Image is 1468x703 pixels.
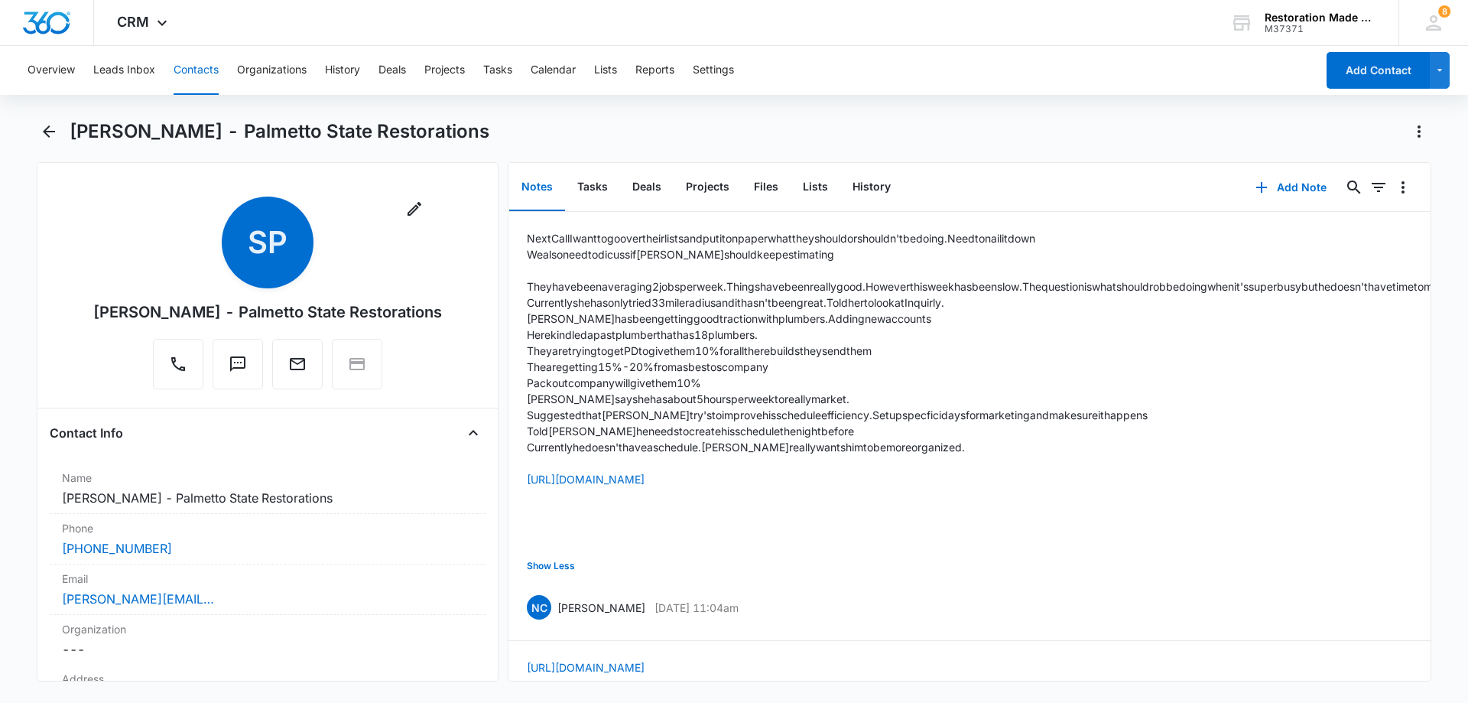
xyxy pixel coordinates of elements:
[1438,5,1450,18] span: 8
[620,164,674,211] button: Deals
[742,164,791,211] button: Files
[237,46,307,95] button: Organizations
[1240,169,1342,206] button: Add Note
[62,621,473,637] label: Organization
[527,246,1464,262] p: We also need to dicuss if [PERSON_NAME] should keep estimating
[674,164,742,211] button: Projects
[62,571,473,587] label: Email
[527,552,575,581] button: Show Less
[509,164,565,211] button: Notes
[62,489,473,507] dd: [PERSON_NAME] - Palmetto State Restorations
[1366,175,1391,200] button: Filters
[461,421,486,445] button: Close
[62,539,172,558] a: [PHONE_NUMBER]
[527,439,1464,455] p: Currently he doesn't have a schedule. [PERSON_NAME] really wants him to be more organized.
[527,278,1464,295] p: They have been averaging 2 jobs per week. Things have been really good. However this week has bee...
[93,46,155,95] button: Leads Inbox
[527,423,1464,439] p: Told [PERSON_NAME] he needs to create his schedule the night before
[62,671,473,687] label: Address
[483,46,512,95] button: Tasks
[527,327,1464,343] p: He rekindled a past plumber that has 18 plumbers.
[50,424,123,442] h4: Contact Info
[1327,52,1430,89] button: Add Contact
[272,363,323,376] a: Email
[635,46,674,95] button: Reports
[840,164,903,211] button: History
[527,473,645,486] a: [URL][DOMAIN_NAME]
[62,590,215,608] a: [PERSON_NAME][EMAIL_ADDRESS][DOMAIN_NAME]
[62,520,473,536] label: Phone
[527,311,1464,327] p: [PERSON_NAME] has been getting good traction with plumbers. Adding new accounts
[527,230,1464,246] p: Next Call I want to go over their lists and put it on paper what they should or shouldn't be doin...
[378,46,406,95] button: Deals
[1407,119,1431,144] button: Actions
[527,661,645,674] a: [URL][DOMAIN_NAME]
[222,197,313,288] span: SP
[791,164,840,211] button: Lists
[527,391,1464,407] p: [PERSON_NAME] says he has about 5 hours per week to really market.
[50,514,486,565] div: Phone[PHONE_NUMBER]
[62,640,473,659] dd: ---
[70,120,489,143] h1: [PERSON_NAME] - Palmetto State Restorations
[527,295,1464,311] p: Currently she has only tried 33 mile radius and it hasn't been great. Told her to look at Inquirly.
[213,363,263,376] a: Text
[1342,175,1366,200] button: Search...
[527,595,551,620] span: NC
[527,343,1464,359] p: They are trying to get PD to give them 10% for all the rebuilds they send them
[117,14,149,30] span: CRM
[325,46,360,95] button: History
[557,600,645,616] p: [PERSON_NAME]
[62,470,473,486] label: Name
[93,301,442,324] div: [PERSON_NAME] - Palmetto State Restorations
[50,464,486,514] div: Name[PERSON_NAME] - Palmetto State Restorations
[1265,24,1376,34] div: account id
[424,46,465,95] button: Projects
[654,600,739,616] p: [DATE] 11:04am
[565,164,620,211] button: Tasks
[1265,11,1376,24] div: account name
[594,46,617,95] button: Lists
[1438,5,1450,18] div: notifications count
[531,46,576,95] button: Calendar
[174,46,219,95] button: Contacts
[37,119,60,144] button: Back
[28,46,75,95] button: Overview
[272,339,323,389] button: Email
[153,363,203,376] a: Call
[693,46,734,95] button: Settings
[153,339,203,389] button: Call
[527,359,1464,375] p: The are getting 15%-20% from asbestos company
[527,375,1464,391] p: Packout company will give them 10%
[1391,175,1415,200] button: Overflow Menu
[50,615,486,665] div: Organization---
[213,339,263,389] button: Text
[527,407,1464,423] p: Suggested that [PERSON_NAME] try's to improve his schedule efficiency. Set up specfici days for m...
[50,565,486,615] div: Email[PERSON_NAME][EMAIL_ADDRESS][DOMAIN_NAME]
